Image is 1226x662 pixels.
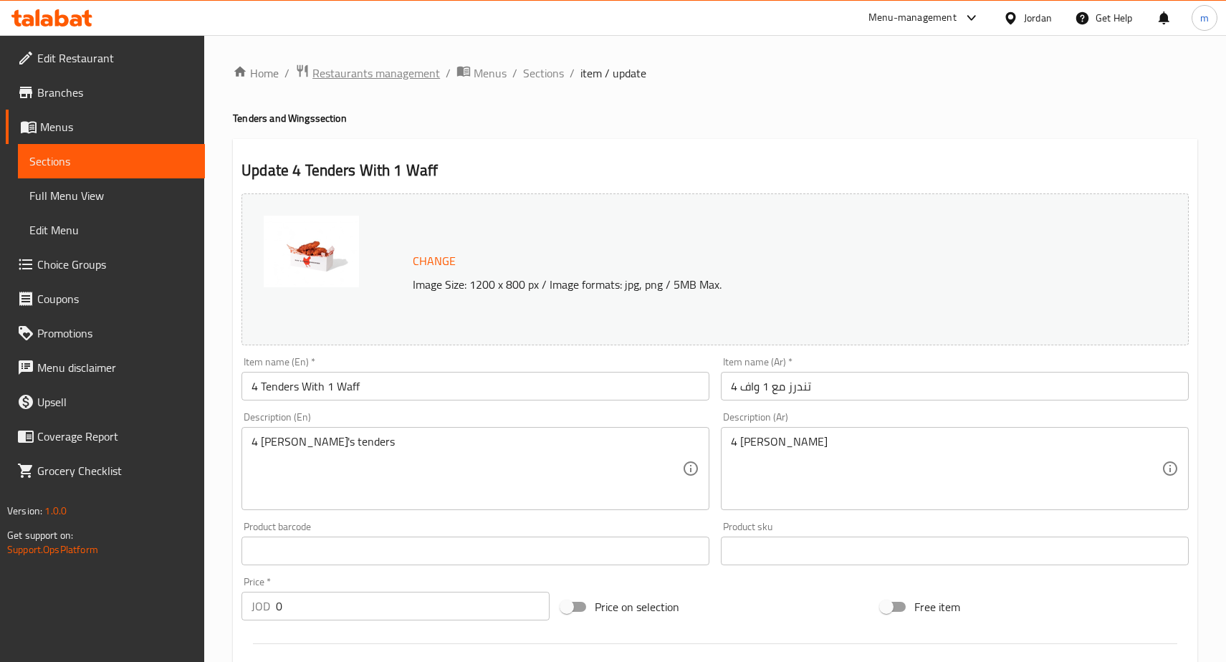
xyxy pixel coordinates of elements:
[407,246,461,276] button: Change
[6,247,205,282] a: Choice Groups
[456,64,507,82] a: Menus
[407,276,1084,293] p: Image Size: 1200 x 800 px / Image formats: jpg, png / 5MB Max.
[29,221,193,239] span: Edit Menu
[7,502,42,520] span: Version:
[6,41,205,75] a: Edit Restaurant
[580,64,646,82] span: item / update
[413,251,456,272] span: Change
[474,64,507,82] span: Menus
[37,256,193,273] span: Choice Groups
[721,537,1189,565] input: Please enter product sku
[284,64,289,82] li: /
[37,49,193,67] span: Edit Restaurant
[868,9,957,27] div: Menu-management
[233,64,1197,82] nav: breadcrumb
[276,592,550,620] input: Please enter price
[40,118,193,135] span: Menus
[914,598,960,615] span: Free item
[37,359,193,376] span: Menu disclaimer
[570,64,575,82] li: /
[1024,10,1052,26] div: Jordan
[523,64,564,82] a: Sections
[721,372,1189,400] input: Enter name Ar
[37,290,193,307] span: Coupons
[6,454,205,488] a: Grocery Checklist
[6,419,205,454] a: Coverage Report
[312,64,440,82] span: Restaurants management
[6,110,205,144] a: Menus
[252,598,270,615] p: JOD
[252,435,682,503] textarea: 4 [PERSON_NAME]'s tenders
[18,178,205,213] a: Full Menu View
[7,526,73,545] span: Get support on:
[37,325,193,342] span: Promotions
[37,393,193,411] span: Upsell
[29,187,193,204] span: Full Menu View
[29,153,193,170] span: Sections
[6,75,205,110] a: Branches
[44,502,67,520] span: 1.0.0
[264,216,359,287] img: mmw_638638159534458906
[6,385,205,419] a: Upsell
[6,316,205,350] a: Promotions
[6,282,205,316] a: Coupons
[595,598,679,615] span: Price on selection
[18,144,205,178] a: Sections
[446,64,451,82] li: /
[1200,10,1209,26] span: m
[37,84,193,101] span: Branches
[233,64,279,82] a: Home
[6,350,205,385] a: Menu disclaimer
[241,537,709,565] input: Please enter product barcode
[18,213,205,247] a: Edit Menu
[295,64,440,82] a: Restaurants management
[731,435,1162,503] textarea: 4 [PERSON_NAME]
[241,372,709,400] input: Enter name En
[37,428,193,445] span: Coverage Report
[241,160,1189,181] h2: Update 4 Tenders With 1 Waff
[512,64,517,82] li: /
[7,540,98,559] a: Support.OpsPlatform
[233,111,1197,125] h4: Tenders and Wings section
[37,462,193,479] span: Grocery Checklist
